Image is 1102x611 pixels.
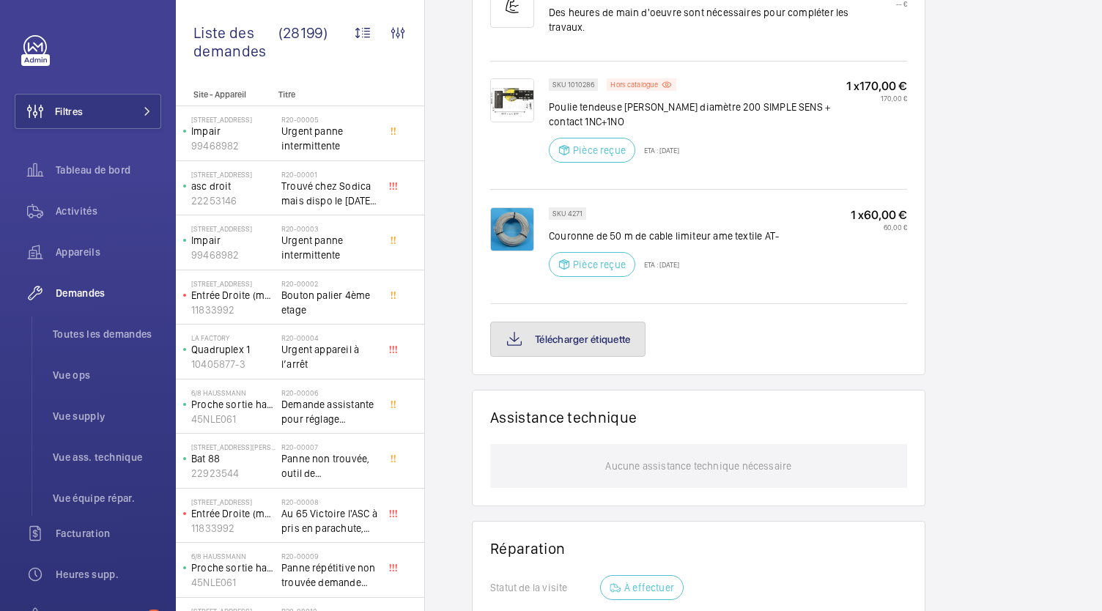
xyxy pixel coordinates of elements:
[846,78,907,94] p: 1 x 170,00 €
[281,560,378,590] span: Panne répétitive non trouvée demande assistance expert technique
[191,115,275,124] p: [STREET_ADDRESS]
[281,497,378,506] h2: R20-00008
[191,233,275,248] p: Impair
[191,552,275,560] p: 6/8 Haussmann
[281,397,378,426] span: Demande assistante pour réglage d'opérateurs porte cabine double accès
[56,204,161,218] span: Activités
[549,5,886,34] p: Des heures de main d'oeuvre sont nécessaires pour compléter les travaux.
[53,450,161,464] span: Vue ass. technique
[549,100,846,129] p: Poulie tendeuse [PERSON_NAME] diamètre 200 SIMPLE SENS + contact 1NC+1NO
[56,163,161,177] span: Tableau de bord
[53,327,161,341] span: Toutes les demandes
[573,257,626,272] p: Pièce reçue
[281,342,378,371] span: Urgent appareil à l’arrêt
[191,497,275,506] p: [STREET_ADDRESS]
[573,143,626,158] p: Pièce reçue
[191,288,275,303] p: Entrée Droite (monte-charge)
[281,388,378,397] h2: R20-00006
[281,224,378,233] h2: R20-00003
[191,397,275,412] p: Proche sortie hall Pelletier
[191,442,275,451] p: [STREET_ADDRESS][PERSON_NAME]
[281,233,378,262] span: Urgent panne intermittente
[193,23,278,60] span: Liste des demandes
[851,207,907,223] p: 1 x 60,00 €
[281,179,378,208] span: Trouvé chez Sodica mais dispo le [DATE] [URL][DOMAIN_NAME]
[846,94,907,103] p: 170,00 €
[552,82,594,87] p: SKU 1010286
[191,466,275,481] p: 22923544
[191,248,275,262] p: 99468982
[281,506,378,536] span: Au 65 Victoire l'ASC à pris en parachute, toutes les sécu coupé, il est au 3 ème, asc sans machin...
[281,288,378,317] span: Bouton palier 4ème etage
[191,521,275,536] p: 11833992
[191,138,275,153] p: 99468982
[191,170,275,179] p: [STREET_ADDRESS]
[191,506,275,521] p: Entrée Droite (monte-charge)
[191,224,275,233] p: [STREET_ADDRESS]
[635,260,679,269] p: ETA : [DATE]
[56,245,161,259] span: Appareils
[490,322,646,357] button: Télécharger étiquette
[191,357,275,371] p: 10405877-3
[191,279,275,288] p: [STREET_ADDRESS]
[605,444,791,488] p: Aucune assistance technique nécessaire
[281,170,378,179] h2: R20-00001
[176,89,273,100] p: Site - Appareil
[624,580,674,595] p: À effectuer
[851,223,907,232] p: 60,00 €
[490,207,534,251] img: _KKmgrO5riBBrY8rB1lp4WSJLxGRLjsuMGQ3X-TvFK9xfoXt.jpeg
[281,279,378,288] h2: R20-00002
[552,211,583,216] p: SKU 4271
[191,124,275,138] p: Impair
[635,146,679,155] p: ETA : [DATE]
[490,408,637,426] h1: Assistance technique
[56,567,161,582] span: Heures supp.
[191,451,275,466] p: Bat 88
[53,368,161,382] span: Vue ops
[15,94,161,129] button: Filtres
[281,442,378,451] h2: R20-00007
[281,333,378,342] h2: R20-00004
[281,552,378,560] h2: R20-00009
[191,342,275,357] p: Quadruplex 1
[610,82,658,87] p: Hors catalogue
[53,409,161,423] span: Vue supply
[191,179,275,193] p: asc droit
[281,115,378,124] h2: R20-00005
[191,333,275,342] p: La Factory
[191,303,275,317] p: 11833992
[549,229,779,243] p: Couronne de 50 m de cable limiteur ame textile AT-
[278,89,375,100] p: Titre
[490,78,534,122] img: 6juYUa0Z5kElwiX_srEoYUk3tZD2j8twJoqnxJSTYMKO3CvE.png
[55,104,83,119] span: Filtres
[191,388,275,397] p: 6/8 Haussmann
[191,575,275,590] p: 45NLE061
[490,539,907,558] h1: Réparation
[281,124,378,153] span: Urgent panne intermittente
[191,560,275,575] p: Proche sortie hall Pelletier
[56,286,161,300] span: Demandes
[56,526,161,541] span: Facturation
[281,451,378,481] span: Panne non trouvée, outil de déverouillouge impératif pour le diagnostic
[191,193,275,208] p: 22253146
[53,491,161,506] span: Vue équipe répar.
[191,412,275,426] p: 45NLE061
